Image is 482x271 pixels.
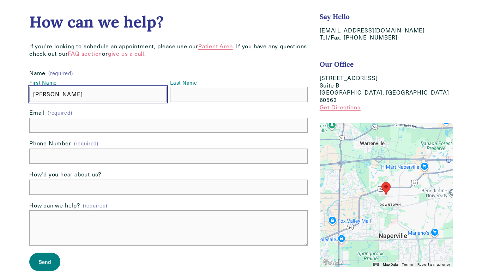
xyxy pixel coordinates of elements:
[74,141,98,146] span: (required)
[39,258,51,265] span: Send
[170,79,307,87] div: Last Name
[83,202,107,209] span: (required)
[108,50,144,57] a: give us a call
[29,253,60,271] button: SendSend
[48,109,72,116] span: (required)
[29,43,308,58] p: If you’re looking to schedule an appointment, please use our . If you have any questions check ou...
[29,70,46,77] span: Name
[381,182,391,195] div: Ivy Lane Counseling 618 West 5th Ave Suite B Naperville, IL 60563
[29,202,80,209] span: How can we help?
[321,258,345,267] img: Google
[320,12,350,21] strong: Say Hello
[373,262,378,267] button: Keyboard shortcuts
[321,258,345,267] a: Open this area in Google Maps (opens a new window)
[383,262,398,267] button: Map Data
[417,263,451,266] a: Report a map error
[29,109,45,116] span: Email
[29,79,167,87] div: First Name
[320,103,361,111] a: Get Directions
[68,50,102,57] a: FAQ section
[48,71,73,76] span: (required)
[198,42,233,50] a: Patient Area
[320,74,453,111] p: [STREET_ADDRESS] Suite B [GEOGRAPHIC_DATA], [GEOGRAPHIC_DATA] 60563
[29,140,71,147] span: Phone Number
[29,171,101,178] span: How'd you hear about us?
[402,263,413,266] a: Terms
[320,60,354,68] strong: Our Office
[29,12,308,31] h2: How can we help?
[320,27,453,42] p: [EMAIL_ADDRESS][DOMAIN_NAME] Tel/Fax: [PHONE_NUMBER]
